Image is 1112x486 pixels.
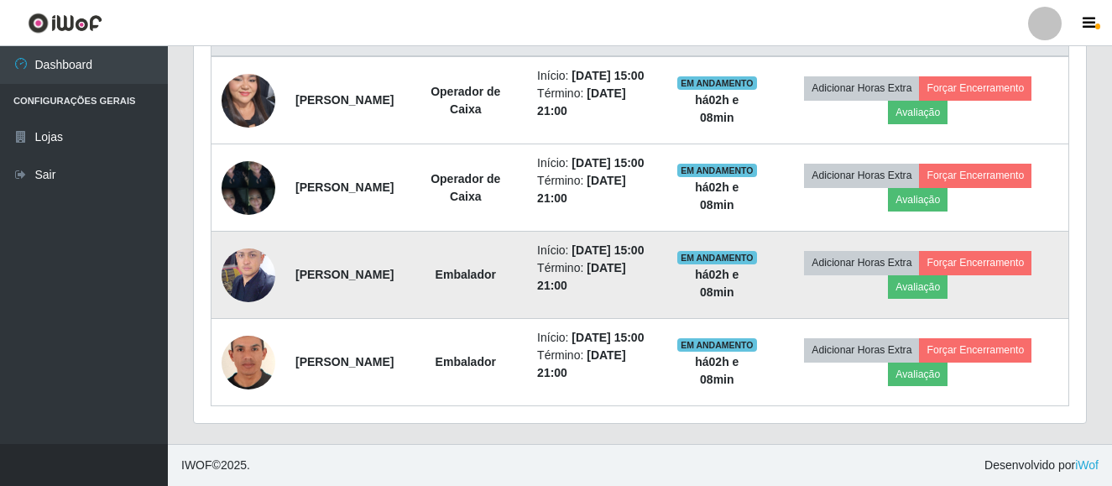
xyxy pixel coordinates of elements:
li: Término: [537,172,656,207]
span: IWOF [181,458,212,472]
strong: [PERSON_NAME] [295,93,394,107]
strong: Operador de Caixa [431,85,500,116]
button: Forçar Encerramento [919,76,1031,100]
span: © 2025 . [181,457,250,474]
li: Início: [537,154,656,172]
li: Término: [537,85,656,120]
strong: há 02 h e 08 min [695,93,739,124]
button: Avaliação [888,275,948,299]
li: Início: [537,242,656,259]
img: 1753979789562.jpeg [222,323,275,401]
img: 1672860829708.jpeg [222,239,275,311]
button: Adicionar Horas Extra [804,338,919,362]
strong: Operador de Caixa [431,172,500,203]
span: Desenvolvido por [984,457,1099,474]
li: Início: [537,329,656,347]
strong: Embalador [436,355,496,368]
li: Término: [537,347,656,382]
button: Avaliação [888,363,948,386]
strong: [PERSON_NAME] [295,268,394,281]
button: Forçar Encerramento [919,251,1031,274]
button: Avaliação [888,101,948,124]
li: Término: [537,259,656,295]
strong: [PERSON_NAME] [295,180,394,194]
button: Adicionar Horas Extra [804,164,919,187]
strong: Embalador [436,268,496,281]
span: EM ANDAMENTO [677,164,757,177]
img: 1754847204273.jpeg [222,152,275,223]
time: [DATE] 15:00 [572,69,644,82]
button: Forçar Encerramento [919,338,1031,362]
strong: há 02 h e 08 min [695,180,739,212]
button: Adicionar Horas Extra [804,251,919,274]
button: Forçar Encerramento [919,164,1031,187]
strong: [PERSON_NAME] [295,355,394,368]
span: EM ANDAMENTO [677,76,757,90]
button: Avaliação [888,188,948,212]
button: Adicionar Horas Extra [804,76,919,100]
time: [DATE] 15:00 [572,156,644,170]
strong: há 02 h e 08 min [695,355,739,386]
img: 1750900029799.jpeg [222,42,275,158]
strong: há 02 h e 08 min [695,268,739,299]
a: iWof [1075,458,1099,472]
li: Início: [537,67,656,85]
img: CoreUI Logo [28,13,102,34]
span: EM ANDAMENTO [677,251,757,264]
span: EM ANDAMENTO [677,338,757,352]
time: [DATE] 15:00 [572,331,644,344]
time: [DATE] 15:00 [572,243,644,257]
